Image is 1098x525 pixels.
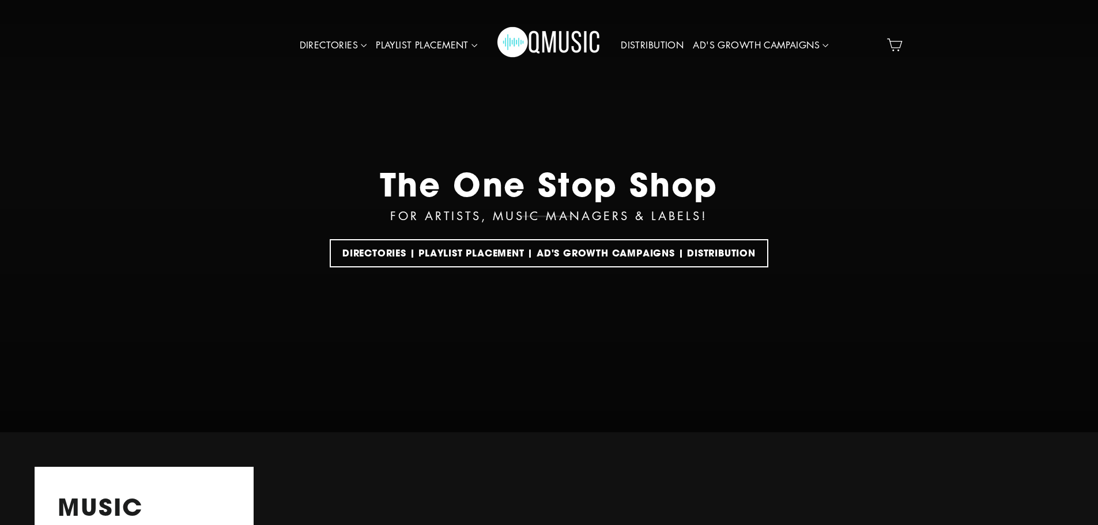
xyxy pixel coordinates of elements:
a: DIRECTORIES | PLAYLIST PLACEMENT | AD'S GROWTH CAMPAIGNS | DISTRIBUTION [330,239,768,267]
img: Q Music Promotions [497,19,601,71]
a: PLAYLIST PLACEMENT [371,32,482,59]
a: DISTRIBUTION [616,32,688,59]
div: Primary [259,12,839,79]
div: FOR ARTISTS, MUSIC MANAGERS & LABELS! [390,206,707,225]
a: DIRECTORIES [295,32,372,59]
a: AD'S GROWTH CAMPAIGNS [688,32,833,59]
div: The One Stop Shop [380,165,719,203]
